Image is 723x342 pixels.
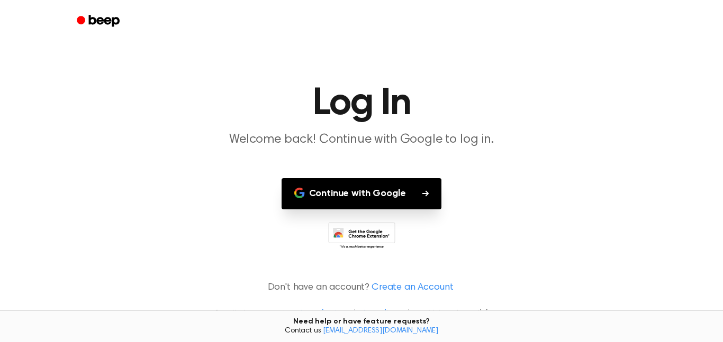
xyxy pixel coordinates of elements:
a: [EMAIL_ADDRESS][DOMAIN_NAME] [323,327,438,335]
a: Beep [69,11,129,32]
a: privacy policy [358,309,394,316]
a: Create an Account [372,281,453,295]
p: Don't have an account? [13,281,710,295]
p: Welcome back! Continue with Google to log in. [158,131,565,149]
a: terms of service [301,309,342,316]
h1: Log In [91,85,632,123]
span: Contact us [6,327,717,336]
button: Continue with Google [282,178,442,209]
p: By continuing, you agree to our and , and you opt in to receive emails from us. [13,308,710,317]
